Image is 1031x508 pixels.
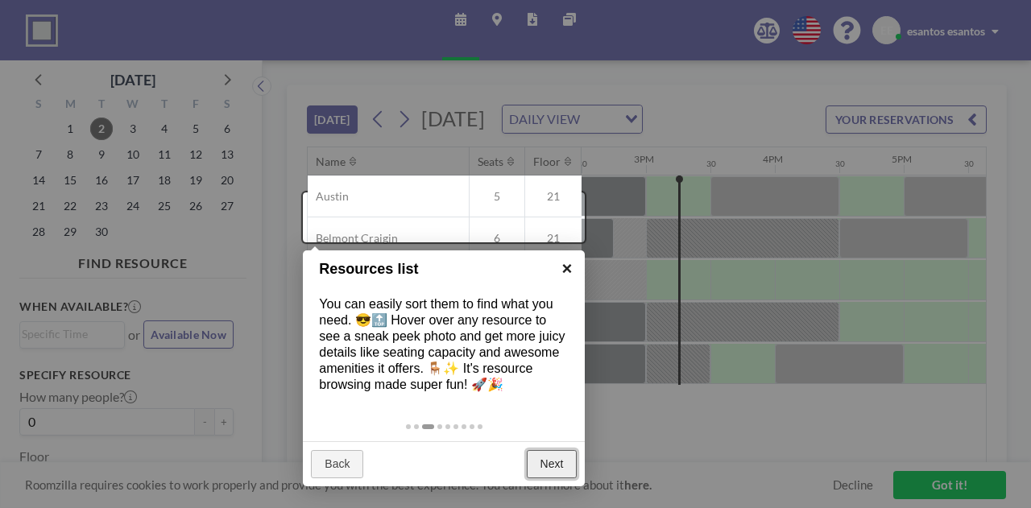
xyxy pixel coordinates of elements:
[527,450,578,479] a: Next
[525,189,582,204] span: 21
[470,189,524,204] span: 5
[549,250,585,287] a: ×
[308,189,349,204] span: Austin
[319,258,544,280] h1: Resources list
[311,450,363,479] a: Back
[303,280,585,409] div: You can easily sort them to find what you need. 😎🔝 Hover over any resource to see a sneak peek ph...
